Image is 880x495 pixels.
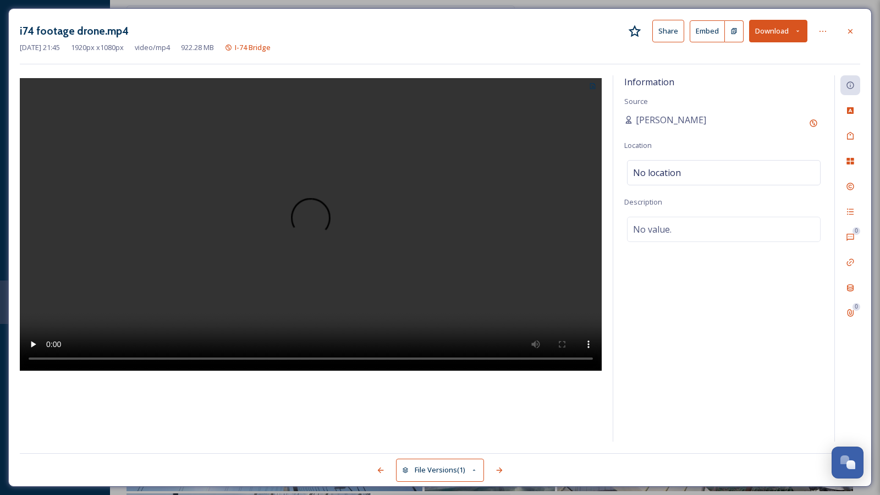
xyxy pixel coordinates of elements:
[652,20,684,42] button: Share
[636,113,706,127] span: [PERSON_NAME]
[633,223,672,236] span: No value.
[624,197,662,207] span: Description
[396,459,484,481] button: File Versions(1)
[20,42,60,53] span: [DATE] 21:45
[181,42,214,53] span: 922.28 MB
[235,42,271,52] span: I-74 Bridge
[135,42,170,53] span: video/mp4
[690,20,725,42] button: Embed
[853,227,860,235] div: 0
[20,23,129,39] h3: i74 footage drone.mp4
[853,303,860,311] div: 0
[624,76,674,88] span: Information
[749,20,807,42] button: Download
[633,166,681,179] span: No location
[71,42,124,53] span: 1920 px x 1080 px
[624,140,652,150] span: Location
[624,96,648,106] span: Source
[832,447,864,479] button: Open Chat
